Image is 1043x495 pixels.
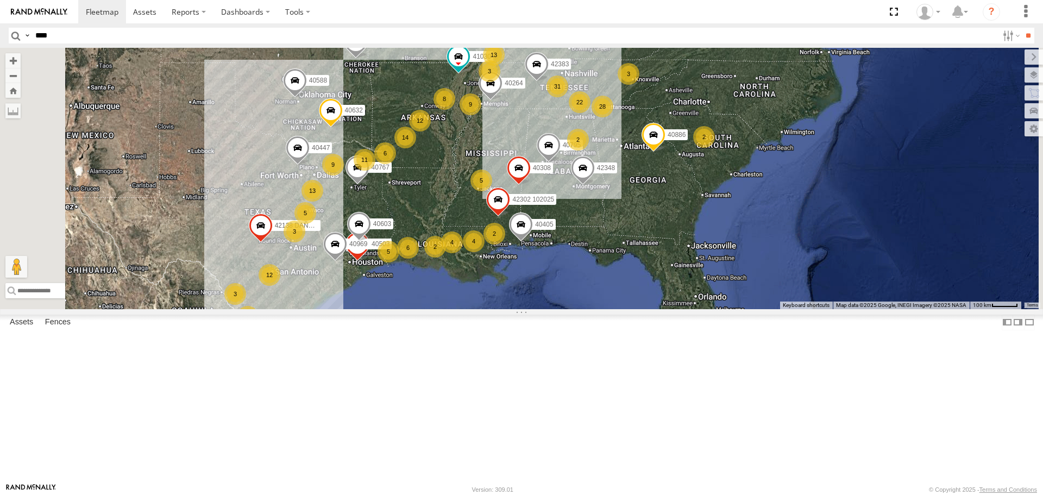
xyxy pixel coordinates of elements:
[5,256,27,278] button: Drag Pegman onto the map to open Street View
[409,110,431,131] div: 12
[378,241,399,262] div: 5
[349,241,367,248] span: 40969
[983,3,1000,21] i: ?
[569,91,590,113] div: 22
[224,283,246,305] div: 3
[40,315,76,330] label: Fences
[1002,315,1013,330] label: Dock Summary Table to the Left
[322,154,344,176] div: 9
[433,88,455,110] div: 8
[11,8,67,16] img: rand-logo.svg
[783,302,830,309] button: Keyboard shortcuts
[998,28,1022,43] label: Search Filter Options
[284,221,305,242] div: 3
[836,302,966,308] span: Map data ©2025 Google, INEGI Imagery ©2025 NASA
[259,264,280,286] div: 12
[668,131,686,139] span: 40886
[441,231,463,253] div: 4
[372,240,389,248] span: 40503
[374,142,396,164] div: 6
[472,486,513,493] div: Version: 309.01
[373,220,391,228] span: 40603
[5,83,21,98] button: Zoom Home
[6,484,56,495] a: Visit our Website
[5,68,21,83] button: Zoom out
[312,145,330,152] span: 40447
[5,53,21,68] button: Zoom in
[592,96,613,117] div: 28
[463,230,485,252] div: 4
[4,315,39,330] label: Assets
[394,127,416,148] div: 14
[970,302,1021,309] button: Map Scale: 100 km per 45 pixels
[512,196,554,203] span: 42302 102025
[1027,303,1038,307] a: Terms (opens in new tab)
[424,236,446,258] div: 2
[973,302,991,308] span: 100 km
[460,93,481,115] div: 9
[5,103,21,118] label: Measure
[473,53,491,60] span: 41030
[479,60,500,82] div: 3
[483,223,505,245] div: 2
[693,126,715,148] div: 2
[551,61,569,68] span: 42383
[294,202,316,224] div: 5
[535,221,553,229] span: 40405
[1013,315,1023,330] label: Dock Summary Table to the Right
[929,486,1037,493] div: © Copyright 2025 -
[23,28,32,43] label: Search Query
[483,44,505,66] div: 13
[1024,315,1035,330] label: Hide Summary Table
[567,129,589,151] div: 2
[372,164,389,171] span: 40767
[354,149,375,171] div: 11
[597,164,615,172] span: 42348
[505,79,523,87] span: 40264
[345,106,363,114] span: 40632
[309,77,327,85] span: 40588
[546,76,568,97] div: 31
[397,237,419,259] div: 6
[618,63,639,85] div: 3
[533,165,551,172] span: 40308
[913,4,944,20] div: Aurora Salinas
[979,486,1037,493] a: Terms and Conditions
[301,180,323,202] div: 13
[275,222,323,229] span: 42138 DAÑADO
[470,170,492,191] div: 5
[237,306,259,328] div: 525
[1025,121,1043,136] label: Map Settings
[563,142,581,149] span: 40795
